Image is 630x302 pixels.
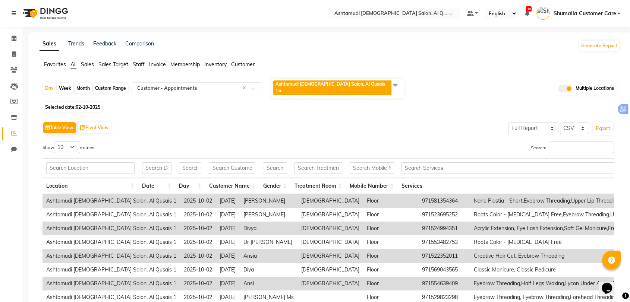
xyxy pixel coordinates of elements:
[216,277,240,290] td: [DATE]
[42,178,138,194] th: Location: activate to sort column ascending
[138,178,175,194] th: Date: activate to sort column ascending
[536,7,549,20] img: Shumaila Customer Care
[43,122,76,133] button: Table View
[418,235,470,249] td: 971553482753
[275,81,385,93] span: Ashtamudi [DEMOGRAPHIC_DATA] Salon, Al Qusais 1
[216,263,240,277] td: [DATE]
[54,142,80,153] select: Showentries
[180,263,216,277] td: 2025-10-02
[81,61,94,68] span: Sales
[43,102,102,112] span: Selected date:
[42,208,180,222] td: Ashtamudi [DEMOGRAPHIC_DATA] Salon, Al Qusais 1
[180,235,216,249] td: 2025-10-02
[180,277,216,290] td: 2025-10-02
[216,235,240,249] td: [DATE]
[76,104,100,110] span: 02-10-2025
[42,249,180,263] td: Ashtamudi [DEMOGRAPHIC_DATA] Salon, Al Qusais 1
[363,277,418,290] td: Floor
[93,83,128,93] div: Custom Range
[363,235,418,249] td: Floor
[576,85,614,92] span: Multiple Locations
[40,37,59,51] a: Sales
[240,263,297,277] td: Diya
[44,61,66,68] span: Favorites
[42,263,180,277] td: Ashtamudi [DEMOGRAPHIC_DATA] Salon, Al Qusais 1
[231,61,255,68] span: Customer
[204,61,227,68] span: Inventory
[278,88,281,93] a: x
[175,178,205,194] th: Day: activate to sort column ascending
[242,84,249,92] span: Clear all
[209,162,255,174] input: Search Customer Name
[418,222,470,235] td: 971524994351
[363,194,418,208] td: Floor
[98,61,128,68] span: Sales Target
[133,61,145,68] span: Staff
[78,122,111,133] button: Pivot View
[42,235,180,249] td: Ashtamudi [DEMOGRAPHIC_DATA] Salon, Al Qusais 1
[593,122,613,135] button: Export
[42,142,94,153] label: Show entries
[180,194,216,208] td: 2025-10-02
[363,222,418,235] td: Floor
[180,208,216,222] td: 2025-10-02
[75,83,92,93] div: Month
[291,178,346,194] th: Treatment Room: activate to sort column ascending
[599,272,623,295] iframe: chat widget
[179,162,202,174] input: Search Day
[57,83,73,93] div: Week
[297,263,363,277] td: [DEMOGRAPHIC_DATA]
[363,263,418,277] td: Floor
[42,277,180,290] td: Ashtamudi [DEMOGRAPHIC_DATA] Salon, Al Qusais 1
[240,249,297,263] td: Ansia
[297,222,363,235] td: [DEMOGRAPHIC_DATA]
[216,222,240,235] td: [DATE]
[418,249,470,263] td: 971522352011
[216,249,240,263] td: [DATE]
[418,194,470,208] td: 971581354364
[526,6,532,12] span: 30
[19,3,70,24] img: logo
[93,40,116,47] a: Feedback
[346,178,398,194] th: Mobile Number: activate to sort column ascending
[350,162,394,174] input: Search Mobile Number
[180,222,216,235] td: 2025-10-02
[531,142,614,153] label: Search:
[216,194,240,208] td: [DATE]
[240,235,297,249] td: Dr [PERSON_NAME]
[240,208,297,222] td: [PERSON_NAME]
[363,249,418,263] td: Floor
[170,61,200,68] span: Membership
[263,162,287,174] input: Search Gender
[297,235,363,249] td: [DEMOGRAPHIC_DATA]
[579,41,619,51] button: Generate Report
[363,208,418,222] td: Floor
[418,208,470,222] td: 971523695252
[525,10,529,17] a: 30
[259,178,290,194] th: Gender: activate to sort column ascending
[216,208,240,222] td: [DATE]
[68,40,84,47] a: Trends
[297,277,363,290] td: [DEMOGRAPHIC_DATA]
[294,162,342,174] input: Search Treatment Room
[297,249,363,263] td: [DEMOGRAPHIC_DATA]
[240,194,297,208] td: [PERSON_NAME]
[70,61,76,68] span: All
[46,162,135,174] input: Search Location
[125,40,154,47] a: Comparison
[297,194,363,208] td: [DEMOGRAPHIC_DATA]
[418,277,470,290] td: 971554639409
[240,277,297,290] td: Ansi
[205,178,259,194] th: Customer Name: activate to sort column ascending
[549,142,614,153] input: Search:
[180,249,216,263] td: 2025-10-02
[43,83,56,93] div: Day
[297,208,363,222] td: [DEMOGRAPHIC_DATA]
[142,162,171,174] input: Search Date
[240,222,297,235] td: Divya
[418,263,470,277] td: 971569043565
[553,10,616,18] span: Shumaila Customer Care
[42,194,180,208] td: Ashtamudi [DEMOGRAPHIC_DATA] Salon, Al Qusais 1
[149,61,166,68] span: Invoice
[80,125,85,131] img: pivot.png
